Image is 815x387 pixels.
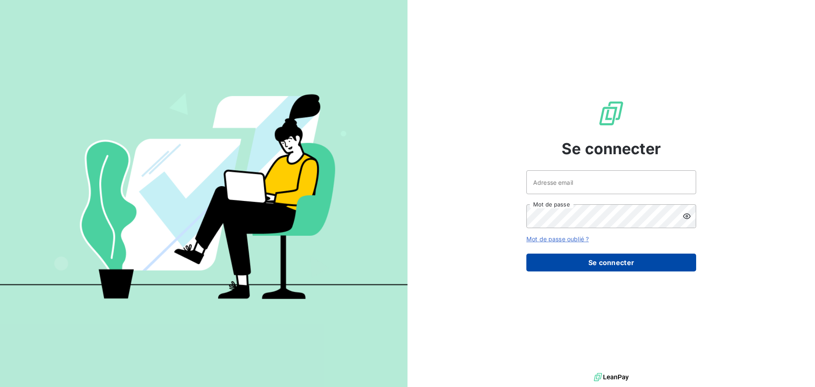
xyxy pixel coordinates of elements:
[562,137,661,160] span: Se connecter
[598,100,625,127] img: Logo LeanPay
[526,235,589,243] a: Mot de passe oublié ?
[526,254,696,271] button: Se connecter
[594,371,629,384] img: logo
[526,170,696,194] input: placeholder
